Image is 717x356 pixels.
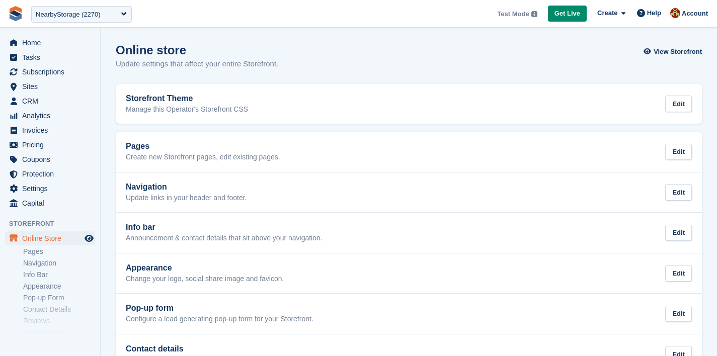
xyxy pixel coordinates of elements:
[23,270,95,280] a: Info Bar
[5,50,95,64] a: menu
[22,196,83,210] span: Capital
[597,8,617,18] span: Create
[5,79,95,94] a: menu
[116,294,702,334] a: Pop-up form Configure a lead generating pop-up form for your Storefront. Edit
[22,79,83,94] span: Sites
[682,9,708,19] span: Account
[116,58,278,70] p: Update settings that affect your entire Storefront.
[22,36,83,50] span: Home
[116,132,702,172] a: Pages Create new Storefront pages, edit existing pages. Edit
[548,6,587,22] a: Get Live
[126,194,247,203] p: Update links in your header and footer.
[22,167,83,181] span: Protection
[5,182,95,196] a: menu
[22,231,83,245] span: Online Store
[116,213,702,253] a: Info bar Announcement & contact details that sit above your navigation. Edit
[554,9,580,19] span: Get Live
[126,234,323,243] p: Announcement & contact details that sit above your navigation.
[116,84,702,124] a: Storefront Theme Manage this Operator's Storefront CSS Edit
[665,265,692,282] div: Edit
[646,43,702,60] a: View Storefront
[36,10,101,20] div: NearbyStorage (2270)
[22,123,83,137] span: Invoices
[116,253,702,294] a: Appearance Change your logo, social share image and favicon. Edit
[23,258,95,268] a: Navigation
[22,109,83,123] span: Analytics
[126,275,284,284] p: Change your logo, social share image and favicon.
[5,196,95,210] a: menu
[647,8,661,18] span: Help
[5,138,95,152] a: menu
[126,94,248,103] h2: Storefront Theme
[5,123,95,137] a: menu
[23,328,95,337] a: Footer Banner
[22,50,83,64] span: Tasks
[665,144,692,160] div: Edit
[22,152,83,166] span: Coupons
[126,344,315,353] h2: Contact details
[5,36,95,50] a: menu
[126,263,284,273] h2: Appearance
[665,184,692,201] div: Edit
[5,65,95,79] a: menu
[116,172,702,213] a: Navigation Update links in your header and footer. Edit
[531,11,537,17] img: icon-info-grey-7440780725fd019a000dd9b08b2336e03edf1995a4989e88bcd33f0948082b44.svg
[22,94,83,108] span: CRM
[665,306,692,322] div: Edit
[5,231,95,245] a: menu
[654,47,702,57] span: View Storefront
[116,43,278,57] h1: Online store
[8,6,23,21] img: stora-icon-8386f47178a22dfd0bd8f6a31ec36ba5ce8667c1dd55bd0f319d3a0aa187defe.svg
[670,8,680,18] img: Steven
[126,153,280,162] p: Create new Storefront pages, edit existing pages.
[5,152,95,166] a: menu
[497,9,529,19] span: Test Mode
[126,142,280,151] h2: Pages
[22,182,83,196] span: Settings
[9,219,100,229] span: Storefront
[22,138,83,152] span: Pricing
[23,247,95,256] a: Pages
[23,282,95,291] a: Appearance
[665,225,692,241] div: Edit
[23,305,95,314] a: Contact Details
[5,109,95,123] a: menu
[126,223,323,232] h2: Info bar
[126,183,247,192] h2: Navigation
[23,316,95,326] a: Reviews
[126,315,313,324] p: Configure a lead generating pop-up form for your Storefront.
[83,232,95,244] a: Preview store
[5,94,95,108] a: menu
[23,293,95,303] a: Pop-up Form
[5,167,95,181] a: menu
[126,304,313,313] h2: Pop-up form
[665,96,692,112] div: Edit
[22,65,83,79] span: Subscriptions
[126,105,248,114] p: Manage this Operator's Storefront CSS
